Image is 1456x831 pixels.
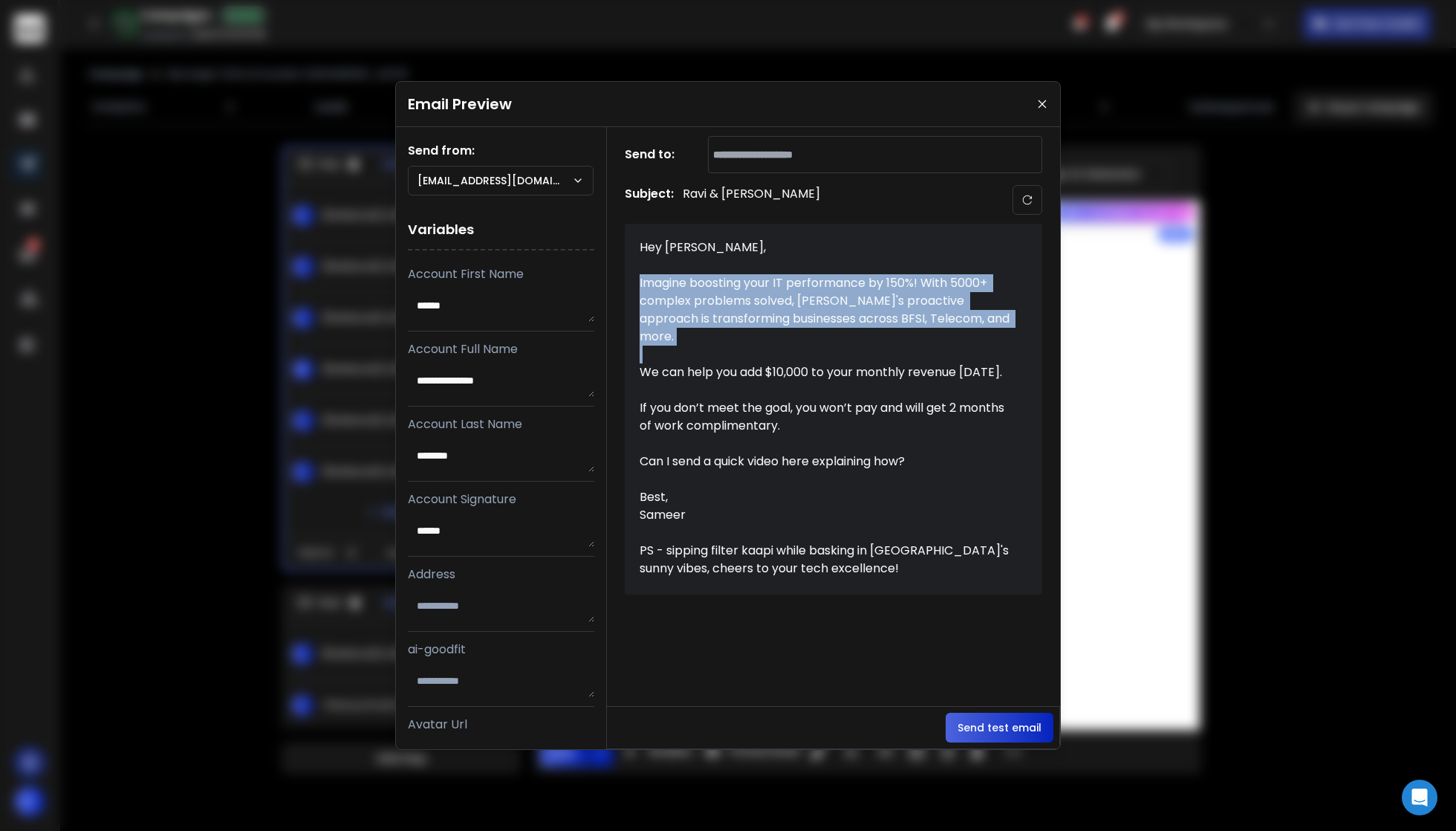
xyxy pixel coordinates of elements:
div: PS - sipping filter kaapi while basking in [GEOGRAPHIC_DATA]'s sunny vibes, cheers to your tech e... [640,542,1011,578]
h1: Email Preview [408,94,512,114]
p: Ravi & [PERSON_NAME] [683,185,820,215]
p: Account Full Name [408,340,594,358]
p: [EMAIL_ADDRESS][DOMAIN_NAME] [417,173,572,188]
p: Account Last Name [408,415,594,433]
h1: Subject: [625,185,674,215]
p: Account First Name [408,265,594,283]
div: If you don’t meet the goal, you won’t pay and will get 2 months of work complimentary. [640,399,1011,435]
div: We can help you add $10,000 to your monthly revenue [DATE]. [640,363,1011,381]
p: Account Signature [408,491,594,508]
button: Send test email [946,713,1053,743]
p: Address [408,566,594,583]
div: Hey [PERSON_NAME], [640,239,1011,256]
h1: Variables [408,210,594,250]
p: ai-goodfit [408,641,594,659]
div: Open Intercom Messenger [1402,780,1437,815]
div: Imagine boosting your IT performance by 150%! With 5000+ complex problems solved, [PERSON_NAME]'s... [640,274,1011,346]
h1: Send to: [625,146,684,164]
div: Best, [640,488,1011,506]
div: Sameer [640,506,1011,524]
h1: Send from: [408,142,594,160]
div: Can I send a quick video here explaining how? [640,453,1011,471]
p: Avatar Url [408,716,594,734]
